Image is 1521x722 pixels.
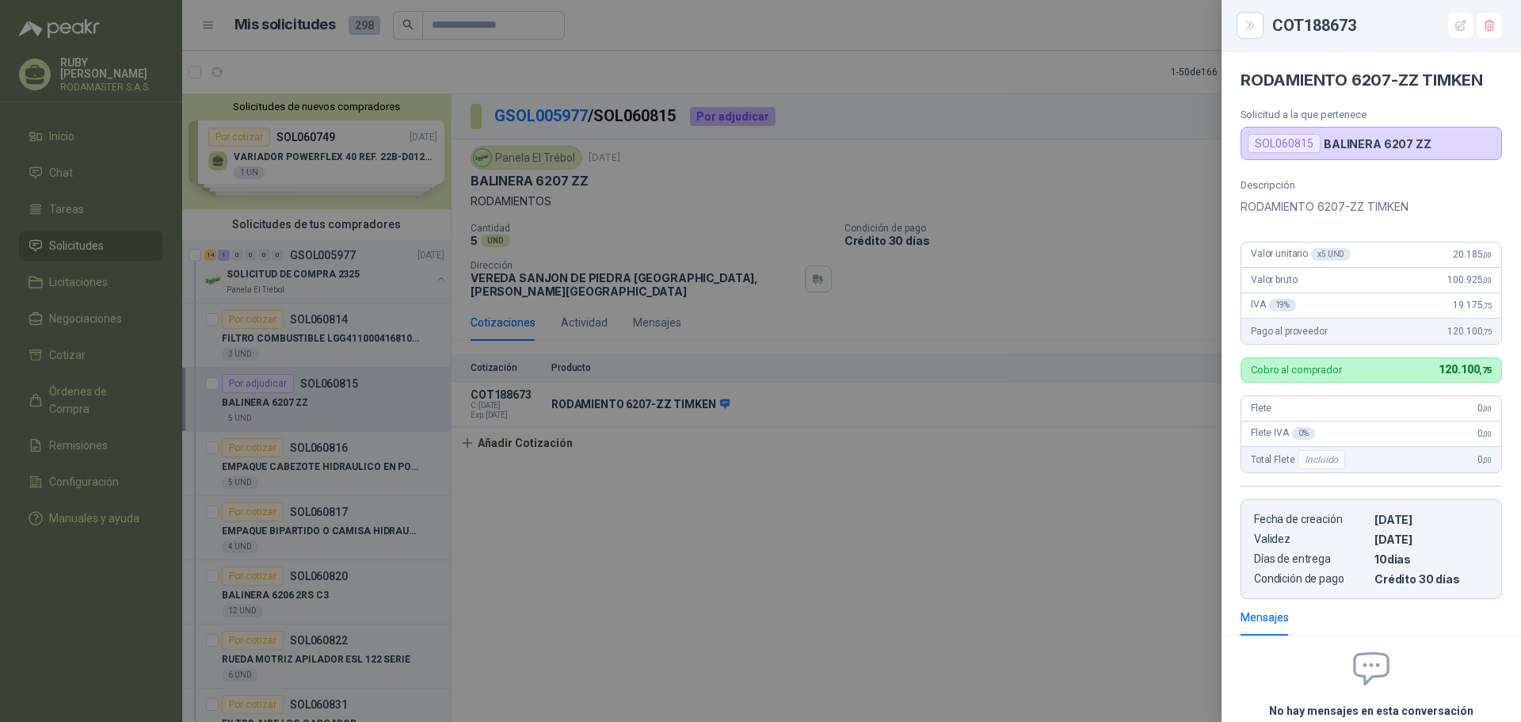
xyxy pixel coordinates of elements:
p: [DATE] [1374,513,1489,526]
span: 0 [1477,403,1492,414]
div: COT188673 [1272,13,1502,38]
span: 120.100 [1439,363,1492,376]
div: 0 % [1292,427,1315,440]
div: 19 % [1269,299,1297,311]
span: Pago al proveedor [1251,326,1328,337]
span: ,00 [1482,404,1492,413]
p: Días de entrega [1254,552,1368,566]
div: x 5 UND [1311,248,1351,261]
span: ,00 [1482,430,1492,438]
span: Total Flete [1251,450,1348,469]
p: [DATE] [1374,533,1489,546]
span: ,75 [1479,365,1492,376]
div: Mensajes [1241,609,1289,626]
p: RODAMIENTO 6207-ZZ TIMKEN [1241,197,1502,216]
span: Valor unitario [1251,248,1351,261]
span: 100.925 [1447,274,1492,285]
h2: No hay mensajes en esta conversación [1241,702,1502,720]
span: 120.100 [1447,326,1492,337]
span: ,75 [1482,327,1492,336]
p: Crédito 30 días [1374,572,1489,586]
span: 19.175 [1453,300,1492,311]
span: Flete IVA [1251,427,1315,440]
p: BALINERA 6207 ZZ [1324,137,1431,151]
p: Descripción [1241,179,1502,191]
span: IVA [1251,299,1296,311]
h4: RODAMIENTO 6207-ZZ TIMKEN [1241,71,1502,90]
span: Valor bruto [1251,274,1297,285]
span: ,00 [1482,456,1492,464]
p: 10 dias [1374,552,1489,566]
p: Solicitud a la que pertenece [1241,109,1502,120]
span: 0 [1477,454,1492,465]
p: Cobro al comprador [1251,365,1342,375]
p: Fecha de creación [1254,513,1368,526]
p: Condición de pago [1254,572,1368,586]
span: Flete [1251,403,1271,414]
p: Validez [1254,533,1368,546]
span: 20.185 [1453,249,1492,260]
span: 0 [1477,428,1492,439]
span: ,75 [1482,301,1492,310]
span: ,00 [1482,276,1492,285]
div: Incluido [1298,450,1345,469]
span: ,00 [1482,250,1492,259]
button: Close [1241,16,1260,35]
div: SOL060815 [1248,134,1321,153]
